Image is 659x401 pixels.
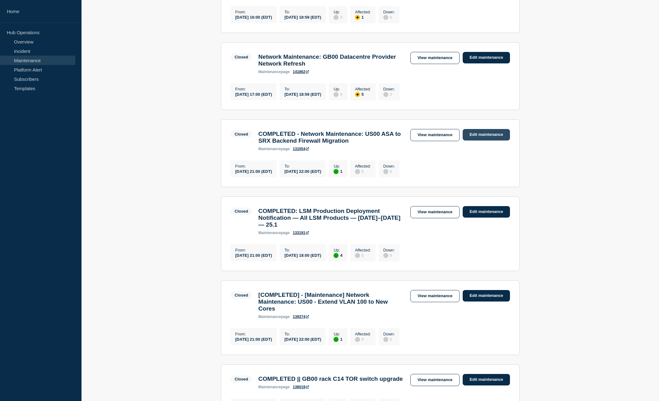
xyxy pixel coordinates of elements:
[235,168,272,174] div: [DATE] 21:00 (EDT)
[334,337,339,342] div: up
[293,147,309,151] a: 131054
[258,231,290,235] p: page
[383,253,388,258] div: disabled
[383,14,395,20] div: 0
[258,70,290,74] p: page
[284,332,321,336] p: To :
[235,55,248,59] div: Closed
[235,332,272,336] p: From :
[293,231,309,235] a: 133191
[235,293,248,297] div: Closed
[258,147,281,151] span: maintenance
[410,129,460,141] a: View maintenance
[334,87,342,91] p: Up :
[355,332,371,336] p: Affected :
[284,252,321,258] div: [DATE] 18:00 (EDT)
[258,70,281,74] span: maintenance
[383,91,395,97] div: 0
[258,385,290,389] p: page
[334,164,342,168] p: Up :
[334,248,342,252] p: Up :
[355,337,360,342] div: disabled
[258,147,290,151] p: page
[293,315,309,319] a: 139374
[235,91,272,97] div: [DATE] 17:00 (EDT)
[355,92,360,97] div: affected
[410,290,460,302] a: View maintenance
[235,132,248,136] div: Closed
[355,15,360,20] div: affected
[284,91,321,97] div: [DATE] 18:59 (EDT)
[463,206,510,218] a: Edit maintenance
[235,164,272,168] p: From :
[334,336,342,342] div: 1
[293,70,309,74] a: 141862
[284,248,321,252] p: To :
[410,374,460,386] a: View maintenance
[383,10,395,14] p: Down :
[355,336,371,342] div: 0
[258,315,281,319] span: maintenance
[258,385,281,389] span: maintenance
[463,129,510,141] a: Edit maintenance
[235,248,272,252] p: From :
[355,10,371,14] p: Affected :
[258,376,403,382] h3: COMPLETED || GB00 rack C14 TOR switch upgrade
[258,315,290,319] p: page
[334,169,339,174] div: up
[258,208,404,228] h3: COMPLETED: LSM Production Deployment Notification — All LSM Products — [DATE]–[DATE] — 25.1
[258,53,404,67] h3: Network Maintenance: GB00 Datacentre Provider Network Refresh
[383,92,388,97] div: disabled
[355,164,371,168] p: Affected :
[293,385,309,389] a: 136019
[410,206,460,218] a: View maintenance
[383,164,395,168] p: Down :
[355,248,371,252] p: Affected :
[334,332,342,336] p: Up :
[355,252,371,258] div: 0
[383,87,395,91] p: Down :
[334,14,342,20] div: 0
[355,253,360,258] div: disabled
[383,337,388,342] div: disabled
[334,15,339,20] div: disabled
[463,290,510,302] a: Edit maintenance
[235,10,272,14] p: From :
[383,168,395,174] div: 0
[355,91,371,97] div: 5
[235,336,272,342] div: [DATE] 21:00 (EDT)
[355,14,371,20] div: 1
[235,252,272,258] div: [DATE] 21:00 (EDT)
[334,91,342,97] div: 0
[284,10,321,14] p: To :
[258,292,404,312] h3: [COMPLETED] - [Maintenance] Network Maintenance: US00 - Extend VLAN 100 to New Cores
[355,168,371,174] div: 0
[284,14,321,20] div: [DATE] 18:59 (EDT)
[355,87,371,91] p: Affected :
[463,374,510,385] a: Edit maintenance
[235,377,248,381] div: Closed
[383,169,388,174] div: disabled
[383,336,395,342] div: 0
[284,164,321,168] p: To :
[334,252,342,258] div: 4
[235,209,248,214] div: Closed
[410,52,460,64] a: View maintenance
[334,168,342,174] div: 1
[383,332,395,336] p: Down :
[383,15,388,20] div: disabled
[284,336,321,342] div: [DATE] 22:00 (EDT)
[334,10,342,14] p: Up :
[284,168,321,174] div: [DATE] 22:00 (EDT)
[284,87,321,91] p: To :
[383,248,395,252] p: Down :
[258,131,404,144] h3: COMPLETED - Network Maintenance: US00 ASA to SRX Backend Firewall Migration
[355,169,360,174] div: disabled
[235,87,272,91] p: From :
[334,253,339,258] div: up
[235,14,272,20] div: [DATE] 16:00 (EDT)
[383,252,395,258] div: 0
[258,231,281,235] span: maintenance
[463,52,510,63] a: Edit maintenance
[334,92,339,97] div: disabled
